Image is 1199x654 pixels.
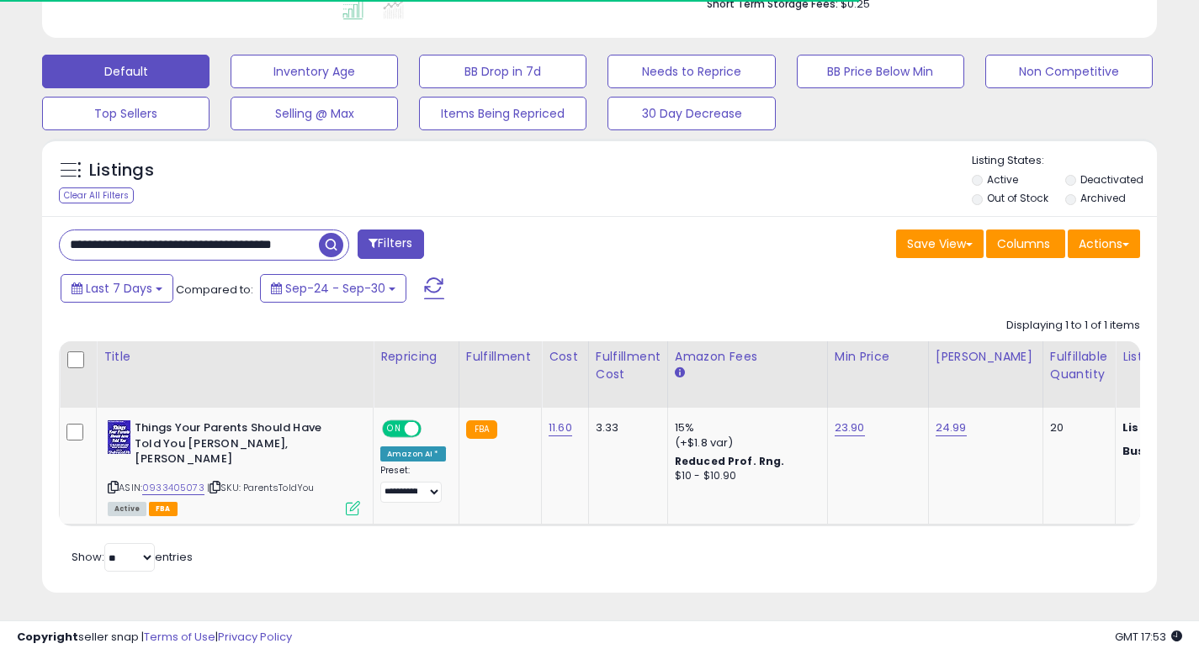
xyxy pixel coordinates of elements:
[144,629,215,645] a: Terms of Use
[1080,172,1143,187] label: Deactivated
[675,435,814,451] div: (+$1.8 var)
[1080,191,1126,205] label: Archived
[207,481,315,494] span: | SKU: ParentsToldYou
[1122,419,1199,435] b: Listed Price:
[675,469,814,483] div: $10 - $10.90
[1115,629,1182,645] span: 2025-10-8 17:53 GMT
[380,348,452,366] div: Repricing
[17,629,78,645] strong: Copyright
[607,97,775,130] button: 30 Day Decrease
[596,348,661,383] div: Fulfillment Cost
[607,55,775,88] button: Needs to Reprice
[89,159,154,182] h5: Listings
[1068,229,1140,258] button: Actions
[260,274,406,303] button: Sep-24 - Sep-30
[596,420,655,435] div: 3.33
[17,630,292,646] div: seller snap | |
[675,420,814,435] div: 15%
[358,229,423,259] button: Filters
[231,55,398,88] button: Inventory Age
[936,348,1036,366] div: [PERSON_NAME]
[108,502,146,516] span: All listings currently available for purchase on Amazon
[985,55,1153,88] button: Non Competitive
[108,420,130,454] img: 51CjyfNCfNL._SL40_.jpg
[835,419,865,436] a: 23.90
[59,187,134,203] div: Clear All Filters
[972,153,1157,169] p: Listing States:
[549,419,572,436] a: 11.60
[936,419,967,436] a: 24.99
[103,348,366,366] div: Title
[466,348,534,366] div: Fulfillment
[987,172,1018,187] label: Active
[231,97,398,130] button: Selling @ Max
[108,420,360,514] div: ASIN:
[896,229,984,258] button: Save View
[218,629,292,645] a: Privacy Policy
[835,348,921,366] div: Min Price
[176,282,253,298] span: Compared to:
[549,348,581,366] div: Cost
[675,454,785,468] b: Reduced Prof. Rng.
[380,465,446,503] div: Preset:
[384,422,405,436] span: ON
[675,366,685,381] small: Amazon Fees.
[987,191,1048,205] label: Out of Stock
[380,446,446,461] div: Amazon AI *
[72,549,193,565] span: Show: entries
[1050,420,1102,435] div: 20
[285,280,385,297] span: Sep-24 - Sep-30
[1050,348,1108,383] div: Fulfillable Quantity
[675,348,820,366] div: Amazon Fees
[135,420,339,472] b: Things Your Parents Should Have Told You [PERSON_NAME], [PERSON_NAME]
[997,235,1050,252] span: Columns
[986,229,1065,258] button: Columns
[61,274,173,303] button: Last 7 Days
[1006,318,1140,334] div: Displaying 1 to 1 of 1 items
[86,280,152,297] span: Last 7 Days
[419,422,446,436] span: OFF
[419,55,586,88] button: BB Drop in 7d
[142,481,204,495] a: 0933405073
[42,55,210,88] button: Default
[42,97,210,130] button: Top Sellers
[149,502,178,516] span: FBA
[797,55,964,88] button: BB Price Below Min
[466,420,497,439] small: FBA
[419,97,586,130] button: Items Being Repriced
